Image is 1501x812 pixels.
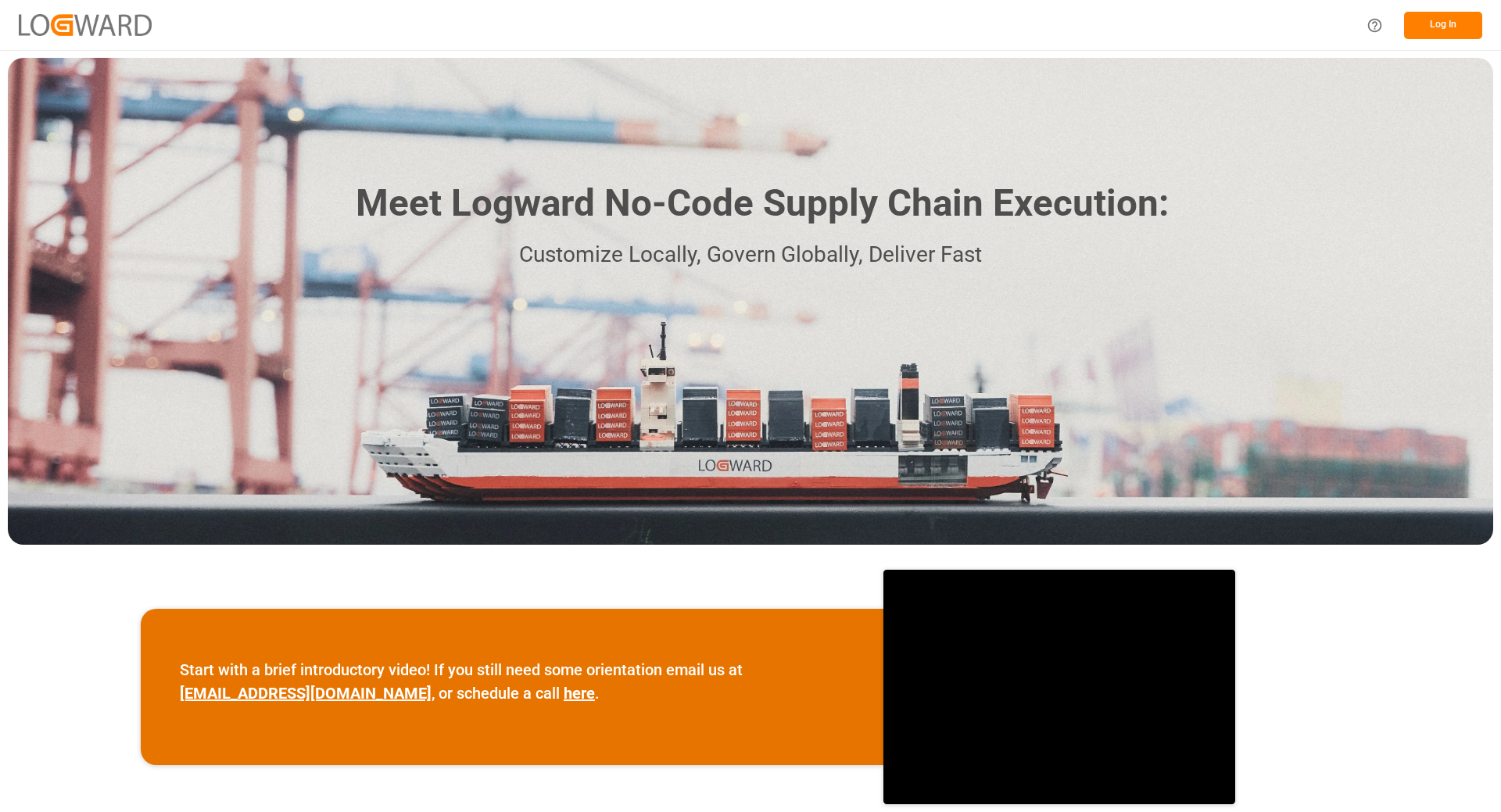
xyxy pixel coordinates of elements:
img: Logward_new_orange.png [19,14,152,35]
p: Customize Locally, Govern Globally, Deliver Fast [332,238,1169,273]
button: Log In [1404,12,1482,39]
a: [EMAIL_ADDRESS][DOMAIN_NAME] [180,684,432,703]
button: Help Center [1357,8,1392,43]
p: Start with a brief introductory video! If you still need some orientation email us at , or schedu... [180,658,844,705]
a: here [564,684,595,703]
h1: Meet Logward No-Code Supply Chain Execution: [356,176,1169,231]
